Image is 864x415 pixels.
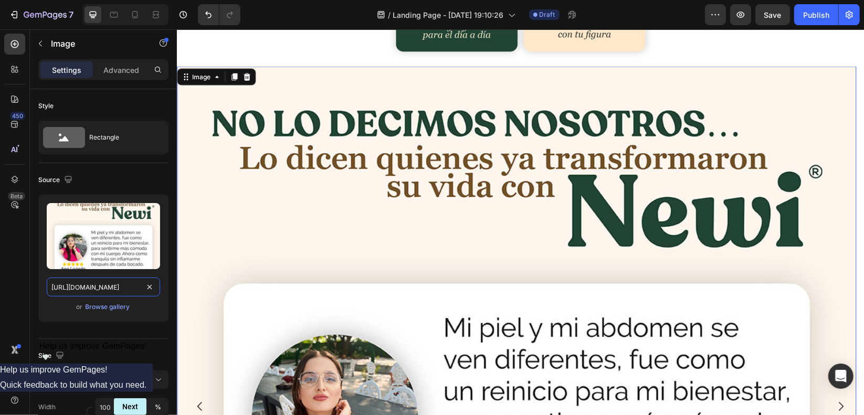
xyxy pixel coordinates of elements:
[39,342,147,364] button: Show survey - Help us improve GemPages!
[803,9,829,20] div: Publish
[38,101,54,111] div: Style
[8,363,38,392] button: Carousel Back Arrow
[10,112,25,120] div: 450
[794,4,838,25] button: Publish
[177,29,864,415] iframe: Design area
[52,65,81,76] p: Settings
[4,4,78,25] button: 7
[540,10,555,19] span: Draft
[39,342,147,350] span: Help us improve GemPages!
[85,302,131,312] button: Browse gallery
[77,301,83,313] span: or
[393,9,504,20] span: Landing Page - [DATE] 19:10:26
[89,125,153,150] div: Rectangle
[13,43,36,52] div: Image
[8,192,25,200] div: Beta
[47,278,160,296] input: https://example.com/image.jpg
[155,402,161,412] div: %
[51,37,140,50] p: Image
[47,203,160,269] img: preview-image
[86,302,130,312] div: Browse gallery
[649,363,679,392] button: Carousel Next Arrow
[152,401,164,413] button: px
[764,10,782,19] span: Save
[755,4,790,25] button: Save
[828,364,854,389] div: Open Intercom Messenger
[38,173,75,187] div: Source
[198,4,240,25] div: Undo/Redo
[69,8,73,21] p: 7
[103,65,139,76] p: Advanced
[388,9,391,20] span: /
